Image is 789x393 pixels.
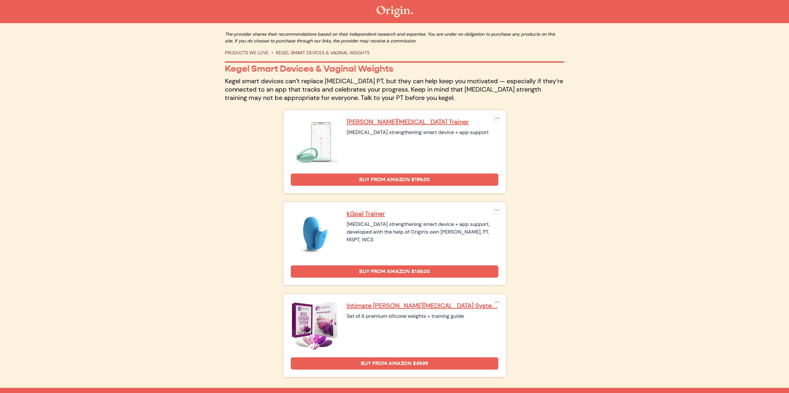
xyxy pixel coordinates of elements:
[347,210,498,218] a: kGoal Trainer
[291,265,498,278] a: Buy from Amazon $149.00
[291,118,339,166] img: Elvie Pelvic Floor Trainer
[291,357,498,370] a: Buy from Amazon $49.99
[347,129,498,136] div: [MEDICAL_DATA] strengthening smart device + app support
[225,77,564,102] p: Kegel smart devices can’t replace [MEDICAL_DATA] PT, but they can help keep you motivated — espec...
[291,210,339,258] img: kGoal Trainer
[347,301,498,310] a: Intimate [PERSON_NAME][MEDICAL_DATA] System
[269,49,369,56] li: KEGEL SMART DEVICES & VAGINAL WEIGHTS
[347,118,498,126] a: [PERSON_NAME][MEDICAL_DATA] Trainer
[225,31,564,44] p: The provider shares their recommendations based on their independent research and expertise. You ...
[225,63,564,74] p: Kegel Smart Devices & Vaginal Weights
[291,301,339,350] img: Intimate Rose Kegel Exercise System
[225,50,269,56] a: PRODUCTS WE LOVE
[347,312,498,320] div: Set of 6 premium silicone weights + training guide
[377,6,413,17] img: The Origin Shop
[347,220,498,244] div: [MEDICAL_DATA] strengthening smart device + app support, developed with the help of Origin’s own ...
[291,174,498,186] a: Buy from Amazon $199.00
